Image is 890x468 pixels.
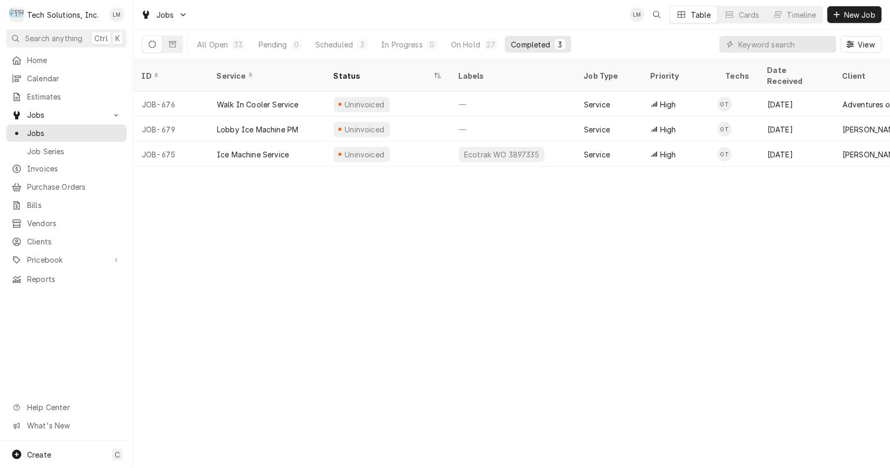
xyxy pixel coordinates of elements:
[27,200,121,211] span: Bills
[649,6,665,23] button: Open search
[381,39,423,50] div: In Progress
[584,70,634,81] div: Job Type
[717,147,732,162] div: OT
[25,33,82,44] span: Search anything
[6,196,127,214] a: Bills
[334,70,432,81] div: Status
[726,70,751,81] div: Techs
[217,124,298,135] div: Lobby Ice Machine PM
[6,399,127,416] a: Go to Help Center
[6,178,127,195] a: Purchase Orders
[109,7,124,22] div: LM
[115,449,120,460] span: C
[6,52,127,69] a: Home
[6,143,127,160] a: Job Series
[717,97,732,112] div: Otis Tooley's Avatar
[557,39,563,50] div: 3
[6,160,127,177] a: Invoices
[767,65,824,87] div: Date Received
[463,149,540,160] div: Ecotrak WO 3897335
[660,124,676,135] span: High
[6,125,127,142] a: Jobs
[486,39,495,50] div: 27
[217,70,315,81] div: Service
[827,6,882,23] button: New Job
[94,33,108,44] span: Ctrl
[27,163,121,174] span: Invoices
[27,73,121,84] span: Calendar
[6,70,127,87] a: Calendar
[691,9,711,20] div: Table
[759,117,834,142] div: [DATE]
[6,215,127,232] a: Vendors
[109,7,124,22] div: Leah Meadows's Avatar
[717,147,732,162] div: Otis Tooley's Avatar
[27,236,121,247] span: Clients
[137,6,192,23] a: Go to Jobs
[344,99,386,110] div: Uninvoiced
[6,29,127,47] button: Search anythingCtrlK
[738,36,831,53] input: Keyword search
[842,9,877,20] span: New Job
[133,92,209,117] div: JOB-676
[660,149,676,160] span: High
[27,450,51,459] span: Create
[27,254,106,265] span: Pricebook
[197,39,228,50] div: All Open
[27,218,121,229] span: Vendors
[840,36,882,53] button: View
[6,106,127,124] a: Go to Jobs
[315,39,353,50] div: Scheduled
[6,88,127,105] a: Estimates
[27,128,121,139] span: Jobs
[459,70,567,81] div: Labels
[450,117,576,142] div: —
[115,33,120,44] span: K
[27,109,106,120] span: Jobs
[217,99,299,110] div: Walk In Cooler Service
[344,124,386,135] div: Uninvoiced
[759,92,834,117] div: [DATE]
[6,417,127,434] a: Go to What's New
[133,142,209,167] div: JOB-675
[6,270,127,288] a: Reports
[27,181,121,192] span: Purchase Orders
[856,39,877,50] span: View
[660,99,676,110] span: High
[359,39,365,50] div: 3
[27,9,99,20] div: Tech Solutions, Inc.
[787,9,816,20] div: Timeline
[511,39,550,50] div: Completed
[217,149,289,160] div: Ice Machine Service
[27,274,121,285] span: Reports
[27,55,121,66] span: Home
[344,149,386,160] div: Uninvoiced
[142,70,198,81] div: ID
[234,39,242,50] div: 33
[27,91,121,102] span: Estimates
[6,251,127,268] a: Go to Pricebook
[630,7,644,22] div: LM
[584,99,610,110] div: Service
[651,70,707,81] div: Priority
[6,233,127,250] a: Clients
[759,142,834,167] div: [DATE]
[429,39,435,50] div: 0
[717,97,732,112] div: OT
[27,402,120,413] span: Help Center
[9,7,24,22] div: T
[259,39,287,50] div: Pending
[133,117,209,142] div: JOB-679
[584,149,610,160] div: Service
[294,39,300,50] div: 0
[739,9,760,20] div: Cards
[584,124,610,135] div: Service
[717,122,732,137] div: OT
[9,7,24,22] div: Tech Solutions, Inc.'s Avatar
[451,39,480,50] div: On Hold
[450,92,576,117] div: —
[630,7,644,22] div: Leah Meadows's Avatar
[27,420,120,431] span: What's New
[27,146,121,157] span: Job Series
[156,9,174,20] span: Jobs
